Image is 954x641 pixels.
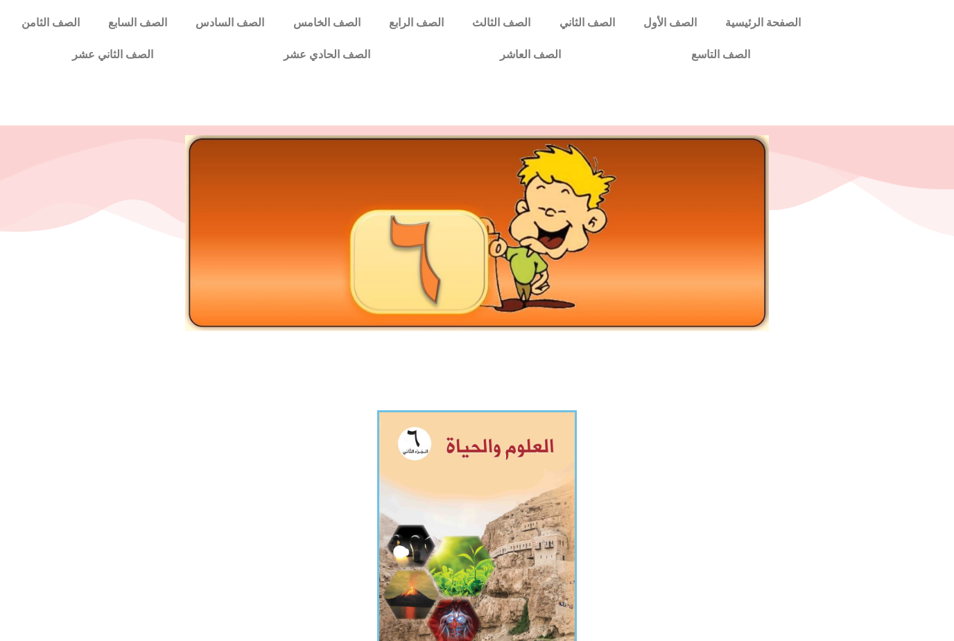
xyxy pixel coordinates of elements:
[626,39,815,71] a: الصف التاسع
[279,7,374,39] a: الصف الخامس
[94,7,181,39] a: الصف السابع
[711,7,815,39] a: الصفحة الرئيسية
[7,7,94,39] a: الصف الثامن
[458,7,545,39] a: الصف الثالث
[374,7,458,39] a: الصف الرابع
[629,7,711,39] a: الصف الأول
[7,39,218,71] a: الصف الثاني عشر
[218,39,435,71] a: الصف الحادي عشر
[545,7,629,39] a: الصف الثاني
[435,39,627,71] a: الصف العاشر
[182,7,279,39] a: الصف السادس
